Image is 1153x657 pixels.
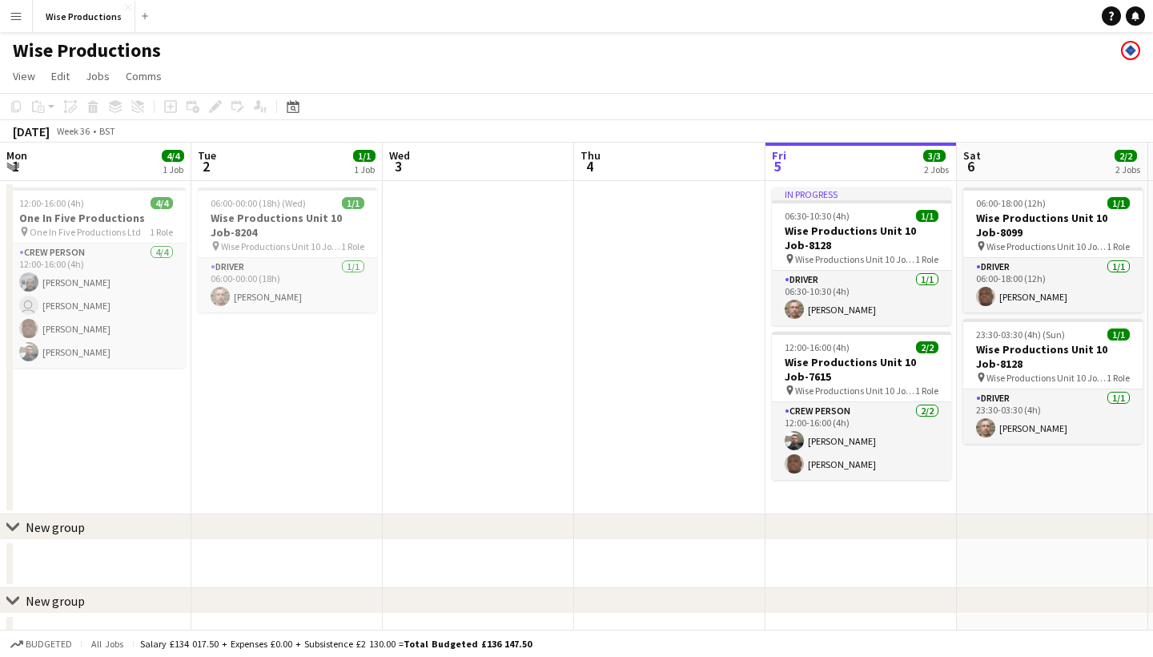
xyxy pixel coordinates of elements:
span: 4/4 [151,197,173,209]
span: One In Five Productions Ltd [30,226,141,238]
h3: Wise Productions Unit 10 Job-7615 [772,355,951,384]
span: 2/2 [1115,150,1137,162]
span: 1 Role [150,226,173,238]
span: 06:00-18:00 (12h) [976,197,1046,209]
h1: Wise Productions [13,38,161,62]
span: Wise Productions Unit 10 Job-8128 [795,253,915,265]
span: 06:30-10:30 (4h) [785,210,850,222]
span: Wise Productions Unit 10 Job-8204 [221,240,341,252]
div: [DATE] [13,123,50,139]
span: 1 Role [341,240,364,252]
div: In progress [772,187,951,200]
h3: Wise Productions Unit 10 Job-8099 [963,211,1143,240]
span: 12:00-16:00 (4h) [785,341,850,353]
span: 1 Role [915,385,938,397]
app-job-card: 06:00-18:00 (12h)1/1Wise Productions Unit 10 Job-8099 Wise Productions Unit 10 Job-80991 RoleDriv... [963,187,1143,312]
span: Thu [581,148,601,163]
div: BST [99,125,115,137]
span: 1 Role [1107,240,1130,252]
span: 1/1 [916,210,938,222]
app-job-card: 12:00-16:00 (4h)2/2Wise Productions Unit 10 Job-7615 Wise Productions Unit 10 Job-76151 RoleCrew ... [772,332,951,480]
span: 5 [769,157,786,175]
span: Wise Productions Unit 10 Job-7615 [795,385,915,397]
app-user-avatar: Paul Harris [1121,41,1140,60]
div: 2 Jobs [1115,163,1140,175]
span: Tue [198,148,216,163]
app-card-role: Driver1/106:00-18:00 (12h)[PERSON_NAME] [963,258,1143,312]
span: Sat [963,148,981,163]
span: 3 [387,157,410,175]
span: 1 [4,157,27,175]
span: 3/3 [923,150,946,162]
div: 2 Jobs [924,163,949,175]
h3: Wise Productions Unit 10 Job-8128 [772,224,951,252]
a: Edit [45,66,76,87]
app-card-role: Driver1/123:30-03:30 (4h)[PERSON_NAME] [963,389,1143,444]
span: View [13,69,35,83]
div: 1 Job [354,163,375,175]
span: All jobs [88,638,127,650]
app-card-role: Crew Person4/412:00-16:00 (4h)[PERSON_NAME] [PERSON_NAME][PERSON_NAME][PERSON_NAME] [6,244,186,368]
h3: One In Five Productions [6,211,186,225]
a: Comms [119,66,168,87]
span: Fri [772,148,786,163]
span: 2/2 [916,341,938,353]
span: Comms [126,69,162,83]
div: New group [26,519,85,535]
app-job-card: 06:00-00:00 (18h) (Wed)1/1Wise Productions Unit 10 Job-8204 Wise Productions Unit 10 Job-82041 Ro... [198,187,377,312]
span: Budgeted [26,639,72,650]
span: Mon [6,148,27,163]
span: Week 36 [53,125,93,137]
span: Wed [389,148,410,163]
app-job-card: 12:00-16:00 (4h)4/4One In Five Productions One In Five Productions Ltd1 RoleCrew Person4/412:00-1... [6,187,186,368]
span: Wise Productions Unit 10 Job-8099 [986,240,1107,252]
span: 12:00-16:00 (4h) [19,197,84,209]
span: Edit [51,69,70,83]
app-card-role: Crew Person2/212:00-16:00 (4h)[PERSON_NAME][PERSON_NAME] [772,402,951,480]
app-card-role: Driver1/106:30-10:30 (4h)[PERSON_NAME] [772,271,951,325]
button: Wise Productions [33,1,135,32]
span: 1/1 [1107,197,1130,209]
span: 2 [195,157,216,175]
span: 6 [961,157,981,175]
span: 1/1 [353,150,376,162]
app-job-card: In progress06:30-10:30 (4h)1/1Wise Productions Unit 10 Job-8128 Wise Productions Unit 10 Job-8128... [772,187,951,325]
span: 4 [578,157,601,175]
span: 23:30-03:30 (4h) (Sun) [976,328,1065,341]
span: 1/1 [1107,328,1130,341]
h3: Wise Productions Unit 10 Job-8128 [963,342,1143,371]
span: 1 Role [915,253,938,265]
span: 4/4 [162,150,184,162]
span: Total Budgeted £136 147.50 [404,638,532,650]
app-job-card: 23:30-03:30 (4h) (Sun)1/1Wise Productions Unit 10 Job-8128 Wise Productions Unit 10 Job-81281 Rol... [963,319,1143,444]
h3: Wise Productions Unit 10 Job-8204 [198,211,377,240]
div: New group [26,593,85,609]
button: Budgeted [8,635,74,653]
span: 1/1 [342,197,364,209]
span: Wise Productions Unit 10 Job-8128 [986,372,1107,384]
div: 1 Job [163,163,183,175]
a: View [6,66,42,87]
span: 06:00-00:00 (18h) (Wed) [211,197,306,209]
a: Jobs [79,66,116,87]
span: 1 Role [1107,372,1130,384]
app-card-role: Driver1/106:00-00:00 (18h)[PERSON_NAME] [198,258,377,312]
span: Jobs [86,69,110,83]
div: Salary £134 017.50 + Expenses £0.00 + Subsistence £2 130.00 = [140,638,532,650]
